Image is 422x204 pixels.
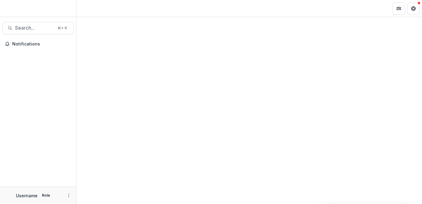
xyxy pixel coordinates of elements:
button: Get Help [407,2,420,15]
div: ⌘ + K [56,25,68,31]
span: Search... [15,25,54,31]
button: More [65,192,72,199]
button: Notifications [2,39,74,49]
span: Notifications [12,42,71,47]
nav: breadcrumb [79,4,105,13]
p: Username [16,192,38,199]
button: Search... [2,22,74,34]
p: Role [40,193,52,198]
button: Partners [393,2,405,15]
